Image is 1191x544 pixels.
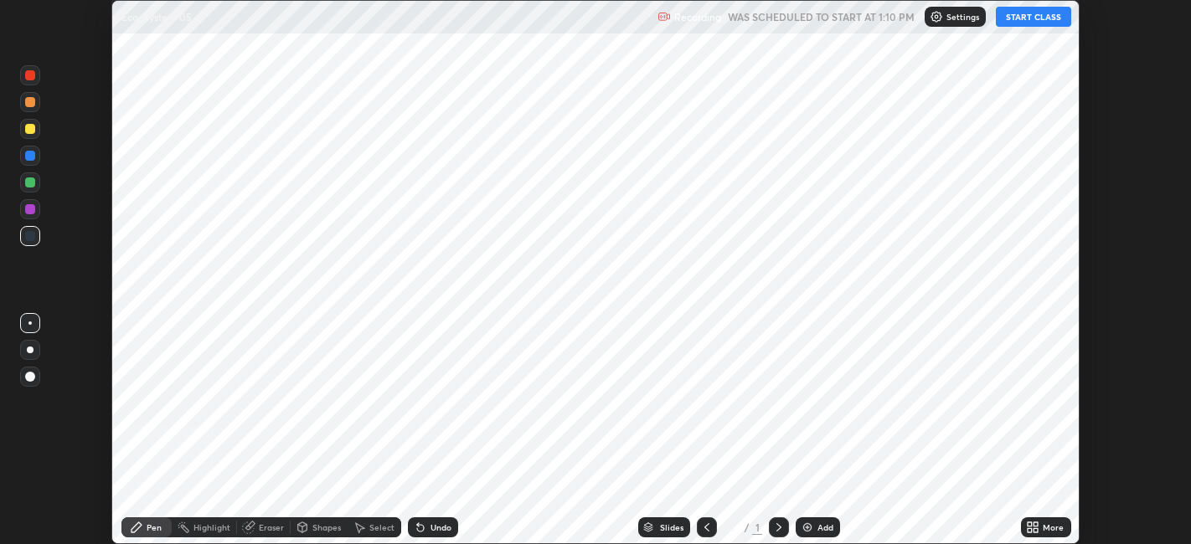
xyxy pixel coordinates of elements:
[147,523,162,531] div: Pen
[946,13,979,21] p: Settings
[259,523,284,531] div: Eraser
[674,11,721,23] p: Recording
[369,523,394,531] div: Select
[193,523,230,531] div: Highlight
[657,10,671,23] img: recording.375f2c34.svg
[744,522,749,532] div: /
[728,9,915,24] h5: WAS SCHEDULED TO START AT 1:10 PM
[1043,523,1064,531] div: More
[660,523,683,531] div: Slides
[930,10,943,23] img: class-settings-icons
[431,523,451,531] div: Undo
[817,523,833,531] div: Add
[724,522,740,532] div: 1
[312,523,341,531] div: Shapes
[752,520,762,535] div: 1
[801,521,814,534] img: add-slide-button
[121,10,192,23] p: Eco- system 05
[996,7,1071,27] button: START CLASS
